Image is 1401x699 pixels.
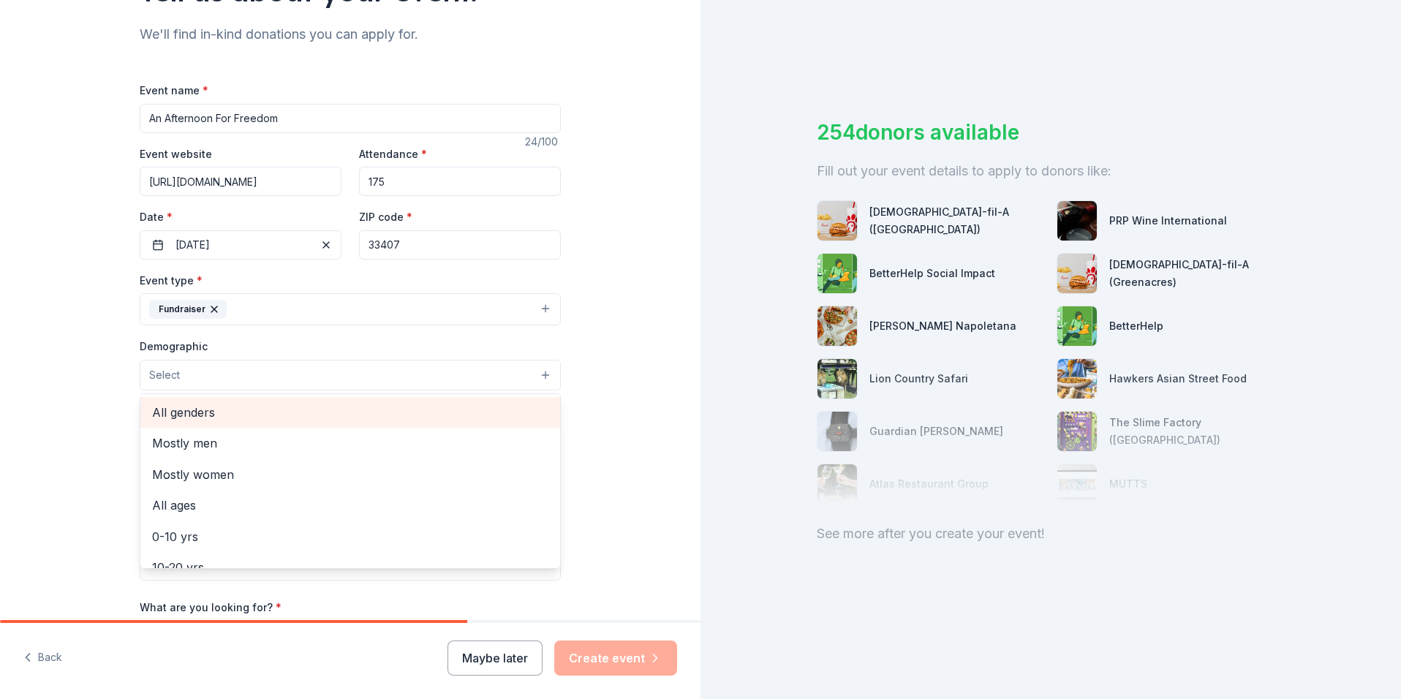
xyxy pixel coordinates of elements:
button: Select [140,360,561,390]
span: 0-10 yrs [152,527,548,546]
div: Select [140,393,561,569]
span: All ages [152,496,548,515]
span: 10-20 yrs [152,558,548,577]
span: Select [149,366,180,384]
span: Mostly men [152,434,548,453]
span: All genders [152,403,548,422]
span: Mostly women [152,465,548,484]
